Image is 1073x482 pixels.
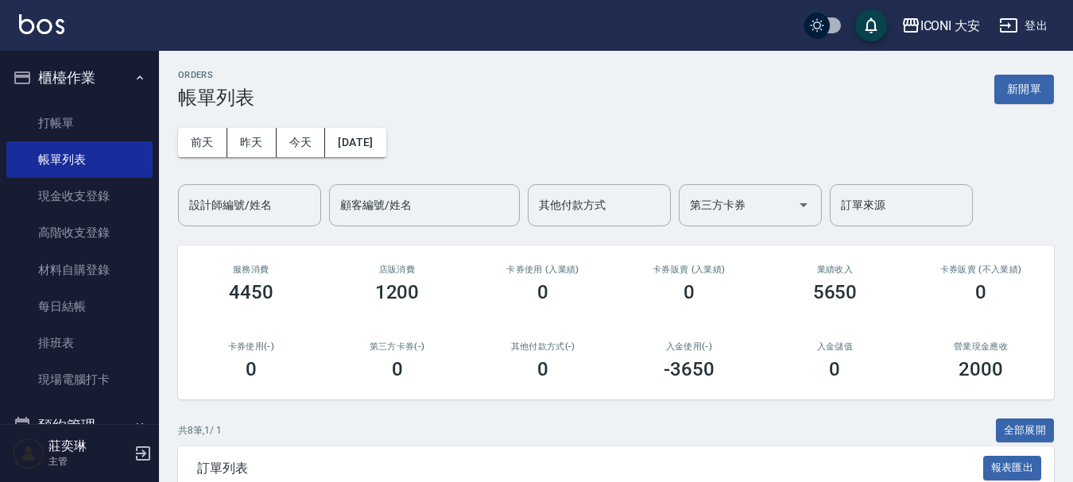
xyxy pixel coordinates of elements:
button: 全部展開 [996,418,1055,443]
a: 報表匯出 [983,460,1042,475]
p: 共 8 筆, 1 / 1 [178,423,222,438]
button: 前天 [178,128,227,157]
button: 登出 [993,11,1054,40]
a: 材料自購登錄 [6,252,153,288]
h3: 服務消費 [197,264,305,275]
span: 訂單列表 [197,461,983,476]
h2: 卡券販賣 (入業績) [635,264,743,275]
h3: 0 [246,358,257,380]
a: 每日結帳 [6,288,153,325]
h2: 店販消費 [343,264,451,275]
button: save [855,10,887,41]
h2: 卡券使用 (入業績) [489,264,597,275]
a: 打帳單 [6,105,153,141]
button: 新開單 [994,75,1054,104]
h3: 0 [537,358,548,380]
button: ICONI 大安 [895,10,987,42]
h3: 2000 [959,358,1003,380]
h3: 4450 [229,281,273,303]
a: 新開單 [994,81,1054,96]
h2: 業績收入 [781,264,889,275]
h3: 0 [392,358,403,380]
h2: 入金儲值 [781,341,889,352]
h3: 0 [684,281,695,303]
h5: 莊奕琳 [48,438,130,454]
h3: 1200 [375,281,420,303]
a: 高階收支登錄 [6,214,153,251]
h3: 5650 [813,281,858,303]
h2: 入金使用(-) [635,341,743,352]
button: 今天 [277,128,326,157]
button: 櫃檯作業 [6,57,153,98]
a: 帳單列表 [6,141,153,178]
button: Open [791,192,816,218]
h3: 帳單列表 [178,87,254,109]
h3: 0 [829,358,840,380]
h3: -3650 [664,358,715,380]
button: 昨天 [227,128,277,157]
p: 主管 [48,454,130,469]
a: 排班表 [6,325,153,361]
h2: 卡券使用(-) [197,341,305,352]
h2: ORDERS [178,70,254,80]
a: 現場電腦打卡 [6,361,153,398]
h3: 0 [537,281,548,303]
a: 現金收支登錄 [6,178,153,214]
button: [DATE] [325,128,385,157]
h2: 第三方卡券(-) [343,341,451,352]
img: Logo [19,14,64,34]
h2: 其他付款方式(-) [489,341,597,352]
button: 預約管理 [6,405,153,446]
div: ICONI 大安 [920,16,981,36]
button: 報表匯出 [983,456,1042,480]
h3: 0 [975,281,986,303]
h2: 營業現金應收 [927,341,1035,352]
img: Person [13,438,45,469]
h2: 卡券販賣 (不入業績) [927,264,1035,275]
